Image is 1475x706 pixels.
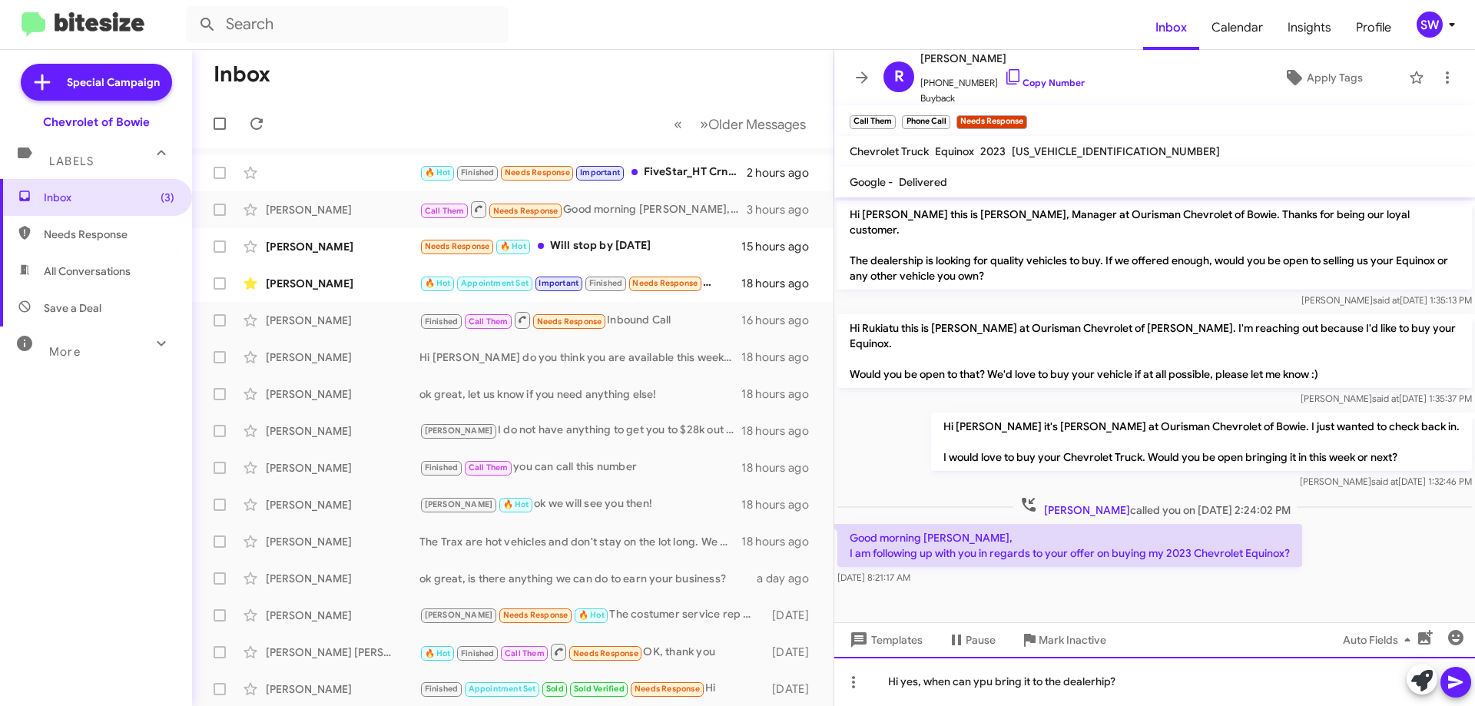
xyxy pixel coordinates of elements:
[419,200,747,219] div: Good morning [PERSON_NAME], I am following up with you in regards to your offer on buying my 2023...
[1004,77,1085,88] a: Copy Number
[44,227,174,242] span: Needs Response
[850,175,893,189] span: Google -
[837,524,1302,567] p: Good morning [PERSON_NAME], I am following up with you in regards to your offer on buying my 2023...
[1343,626,1417,654] span: Auto Fields
[461,648,495,658] span: Finished
[1199,5,1275,50] a: Calendar
[425,167,451,177] span: 🔥 Hot
[425,648,451,658] span: 🔥 Hot
[632,278,698,288] span: Needs Response
[1013,496,1297,518] span: called you on [DATE] 2:24:02 PM
[1301,393,1472,404] span: [PERSON_NAME] [DATE] 1:35:37 PM
[920,68,1085,91] span: [PHONE_NUMBER]
[425,317,459,326] span: Finished
[1372,393,1399,404] span: said at
[461,278,529,288] span: Appointment Set
[266,645,419,660] div: [PERSON_NAME] [PERSON_NAME] Jr
[419,386,741,402] div: ok great, let us know if you need anything else!
[425,278,451,288] span: 🔥 Hot
[266,276,419,291] div: [PERSON_NAME]
[266,239,419,254] div: [PERSON_NAME]
[700,114,708,134] span: »
[469,317,509,326] span: Call Them
[49,345,81,359] span: More
[503,610,568,620] span: Needs Response
[741,497,821,512] div: 18 hours ago
[419,164,747,181] div: FiveStar_HT Crn [DATE]-[DATE] $3.81 +1.75 Crn [DATE] $3.79 +1.75 Bns [DATE]-[DATE] $9.54 +1.0 Bns...
[1417,12,1443,38] div: SW
[902,115,950,129] small: Phone Call
[850,144,929,158] span: Chevrolet Truck
[1012,144,1220,158] span: [US_VEHICLE_IDENTIFICATION_NUMBER]
[674,114,682,134] span: «
[741,423,821,439] div: 18 hours ago
[747,202,821,217] div: 3 hours ago
[266,571,419,586] div: [PERSON_NAME]
[920,91,1085,106] span: Buyback
[419,237,741,255] div: Will stop by [DATE]
[266,350,419,365] div: [PERSON_NAME]
[665,108,815,140] nav: Page navigation example
[419,606,764,624] div: The costumer service rep at [GEOGRAPHIC_DATA] said there is no such limitation, so now I'm at a l...
[67,75,160,90] span: Special Campaign
[741,460,821,476] div: 18 hours ago
[635,684,700,694] span: Needs Response
[266,313,419,328] div: [PERSON_NAME]
[1404,12,1458,38] button: SW
[741,276,821,291] div: 18 hours ago
[49,154,94,168] span: Labels
[935,144,974,158] span: Equinox
[931,413,1472,471] p: Hi [PERSON_NAME] it's [PERSON_NAME] at Ourisman Chevrolet of Bowie. I just wanted to check back i...
[419,459,741,476] div: you can call this number
[764,681,821,697] div: [DATE]
[419,422,741,439] div: I do not have anything to get you to $28k out the door, we can keep an eye out but there may be n...
[1307,64,1363,91] span: Apply Tags
[741,350,821,365] div: 18 hours ago
[419,680,764,698] div: Hi
[899,175,947,189] span: Delivered
[419,642,764,661] div: OK, thank you
[956,115,1027,129] small: Needs Response
[764,608,821,623] div: [DATE]
[1039,626,1106,654] span: Mark Inactive
[493,206,559,216] span: Needs Response
[741,239,821,254] div: 15 hours ago
[186,6,509,43] input: Search
[425,684,459,694] span: Finished
[419,350,741,365] div: Hi [PERSON_NAME] do you think you are available this weekend?
[665,108,691,140] button: Previous
[966,626,996,654] span: Pause
[500,241,526,251] span: 🔥 Hot
[894,65,904,89] span: R
[161,190,174,205] span: (3)
[1244,64,1401,91] button: Apply Tags
[837,314,1472,388] p: Hi Rukiatu this is [PERSON_NAME] at Ourisman Chevrolet of [PERSON_NAME]. I'm reaching out because...
[1300,476,1472,487] span: [PERSON_NAME] [DATE] 1:32:46 PM
[980,144,1006,158] span: 2023
[44,190,174,205] span: Inbox
[546,684,564,694] span: Sold
[1344,5,1404,50] a: Profile
[764,645,821,660] div: [DATE]
[505,167,570,177] span: Needs Response
[1275,5,1344,50] a: Insights
[741,386,821,402] div: 18 hours ago
[419,496,741,513] div: ok we will see you then!
[1373,294,1400,306] span: said at
[837,201,1472,290] p: Hi [PERSON_NAME] this is [PERSON_NAME], Manager at Ourisman Chevrolet of Bowie. Thanks for being ...
[920,49,1085,68] span: [PERSON_NAME]
[741,313,821,328] div: 16 hours ago
[266,202,419,217] div: [PERSON_NAME]
[419,310,741,330] div: Inbound Call
[419,571,757,586] div: ok great, is there anything we can do to earn your business?
[503,499,529,509] span: 🔥 Hot
[1371,476,1398,487] span: said at
[1143,5,1199,50] a: Inbox
[266,460,419,476] div: [PERSON_NAME]
[935,626,1008,654] button: Pause
[266,534,419,549] div: [PERSON_NAME]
